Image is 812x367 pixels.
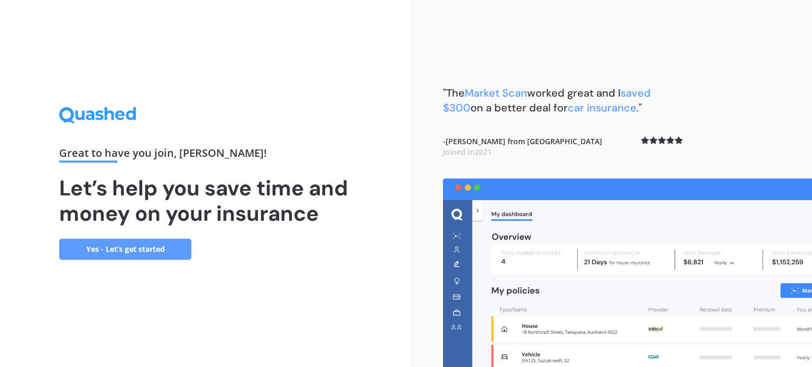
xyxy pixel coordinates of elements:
h1: Let’s help you save time and money on your insurance [59,175,352,226]
span: Market Scan [465,86,527,100]
img: dashboard.webp [443,178,812,367]
b: - [PERSON_NAME] from [GEOGRAPHIC_DATA] [443,136,602,157]
span: car insurance [568,101,636,115]
div: Great to have you join , [PERSON_NAME] ! [59,148,352,163]
span: Joined in 2021 [443,147,492,157]
b: "The worked great and I on a better deal for ." [443,86,651,115]
a: Yes - Let’s get started [59,239,191,260]
span: saved $300 [443,86,651,115]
